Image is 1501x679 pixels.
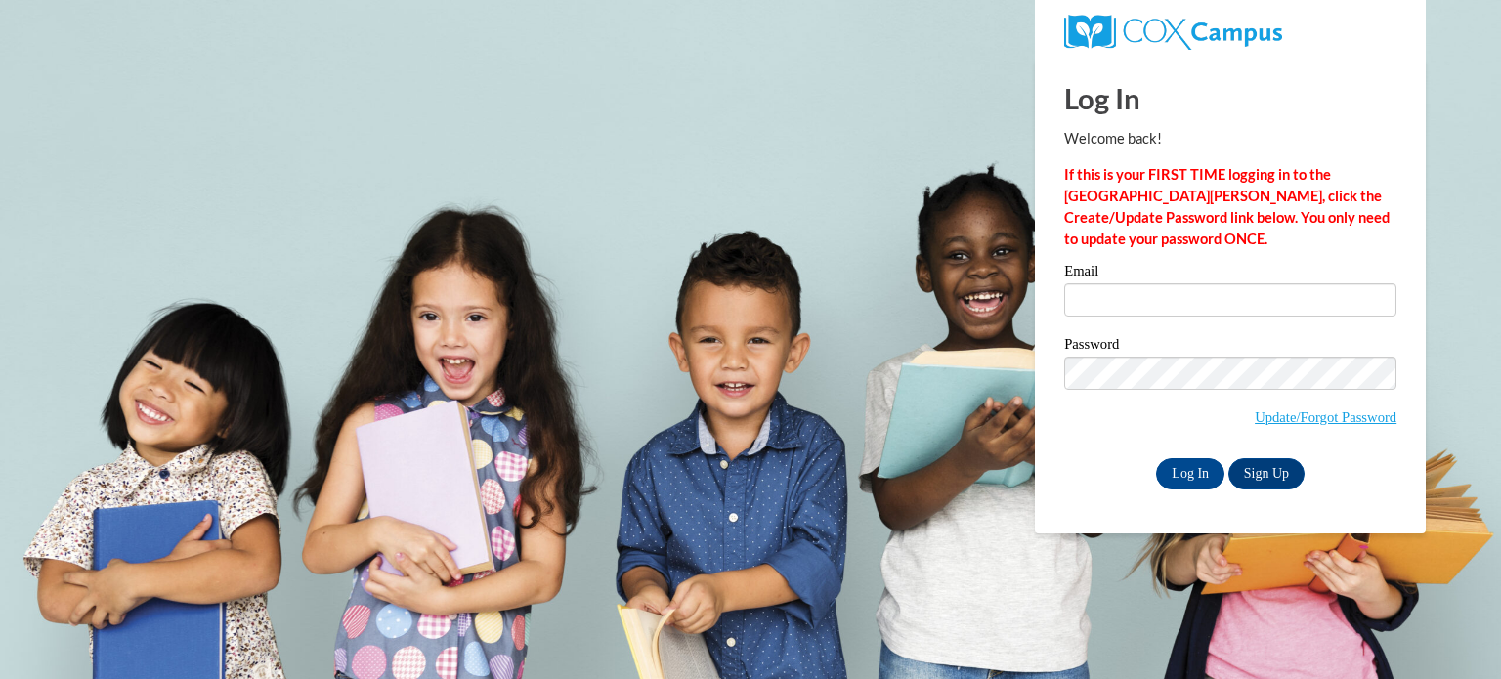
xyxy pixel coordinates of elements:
[1156,458,1224,489] input: Log In
[1064,22,1282,39] a: COX Campus
[1064,78,1396,118] h1: Log In
[1064,337,1396,357] label: Password
[1064,166,1390,247] strong: If this is your FIRST TIME logging in to the [GEOGRAPHIC_DATA][PERSON_NAME], click the Create/Upd...
[1228,458,1305,489] a: Sign Up
[1255,409,1396,425] a: Update/Forgot Password
[1064,128,1396,149] p: Welcome back!
[1064,15,1282,50] img: COX Campus
[1064,264,1396,283] label: Email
